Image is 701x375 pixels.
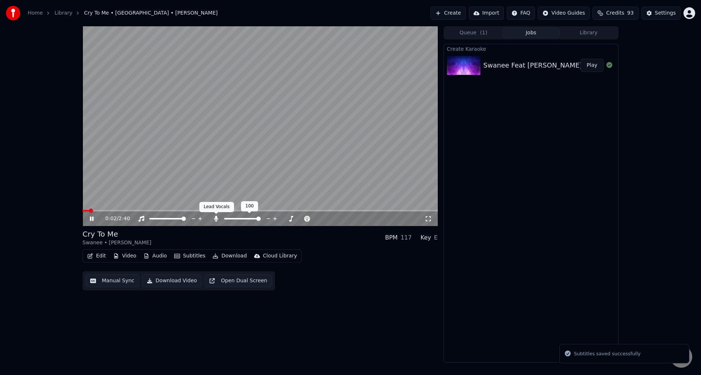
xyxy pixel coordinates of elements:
[241,201,258,211] div: 100
[83,229,151,239] div: Cry To Me
[606,9,624,17] span: Credits
[171,251,208,261] button: Subtitles
[141,251,170,261] button: Audio
[119,215,130,222] span: 2:40
[84,9,218,17] span: Cry To Me • [GEOGRAPHIC_DATA] • [PERSON_NAME]
[110,251,139,261] button: Video
[83,239,151,246] div: Swanee • [PERSON_NAME]
[538,7,590,20] button: Video Guides
[581,59,604,72] button: Play
[85,274,139,287] button: Manual Sync
[106,215,117,222] span: 0:02
[560,28,617,38] button: Library
[6,6,20,20] img: youka
[28,9,218,17] nav: breadcrumb
[142,274,202,287] button: Download Video
[199,202,234,212] div: Lead Vocals
[385,233,398,242] div: BPM
[204,274,272,287] button: Open Dual Screen
[507,7,535,20] button: FAQ
[641,7,681,20] button: Settings
[502,28,560,38] button: Jobs
[263,252,297,260] div: Cloud Library
[106,215,123,222] div: /
[445,28,502,38] button: Queue
[28,9,43,17] a: Home
[655,9,676,17] div: Settings
[483,60,621,70] div: Swanee Feat [PERSON_NAME] - Cry To Me
[444,44,618,53] div: Create Karaoke
[574,350,640,357] div: Subtitles saved successfully
[210,251,250,261] button: Download
[84,251,109,261] button: Edit
[421,233,431,242] div: Key
[401,233,412,242] div: 117
[54,9,72,17] a: Library
[469,7,504,20] button: Import
[434,233,438,242] div: E
[593,7,638,20] button: Credits93
[627,9,634,17] span: 93
[480,29,487,37] span: ( 1 )
[430,7,466,20] button: Create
